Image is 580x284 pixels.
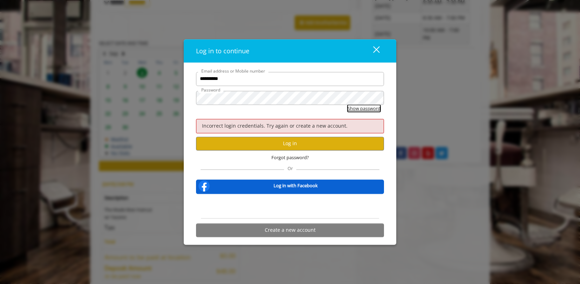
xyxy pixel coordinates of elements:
[198,87,224,93] label: Password
[198,68,269,74] label: Email address or Mobile number
[196,47,249,55] span: Log in to continue
[202,123,348,129] span: Incorrect login credentials. Try again or create a new account.
[196,223,384,237] button: Create a new account
[196,72,384,86] input: Email address or Mobile number
[196,137,384,150] button: Log in
[197,179,211,193] img: facebook-logo
[271,154,309,161] span: Forgot password?
[360,44,384,58] button: close dialog
[246,198,334,214] iframe: Sign in with Google Button
[348,105,380,112] button: Show password
[284,165,296,171] span: Or
[196,91,384,105] input: Password
[274,182,318,190] b: Log in with Facebook
[365,46,379,56] div: close dialog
